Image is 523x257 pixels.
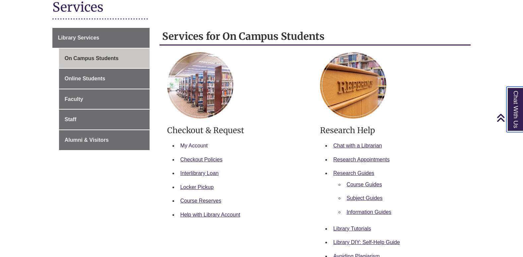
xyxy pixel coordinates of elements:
a: Library Tutorials [333,226,371,231]
a: Locker Pickup [180,184,214,190]
span: Library Services [58,35,99,41]
a: Alumni & Visitors [59,130,150,150]
h2: Services for On Campus Students [160,28,471,45]
a: Faculty [59,89,150,109]
a: Checkout Policies [180,157,223,162]
a: Course Reserves [180,198,222,204]
a: Library Services [52,28,150,48]
a: Information Guides [347,209,391,215]
a: Research Appointments [333,157,390,162]
a: Staff [59,110,150,129]
h3: Checkout & Request [167,125,310,135]
a: Help with Library Account [180,212,240,217]
a: Online Students [59,69,150,89]
a: Back to Top [496,113,521,122]
a: My Account [180,143,208,148]
a: Course Guides [347,182,382,187]
a: Interlibrary Loan [180,170,219,176]
a: Research Guides [333,170,374,176]
a: On Campus Students [59,48,150,68]
div: Guide Page Menu [52,28,150,150]
a: Library DIY: Self-Help Guide [333,239,400,245]
a: Chat with a Librarian [333,143,382,148]
a: Subject Guides [347,195,383,201]
h3: Research Help [320,125,463,135]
